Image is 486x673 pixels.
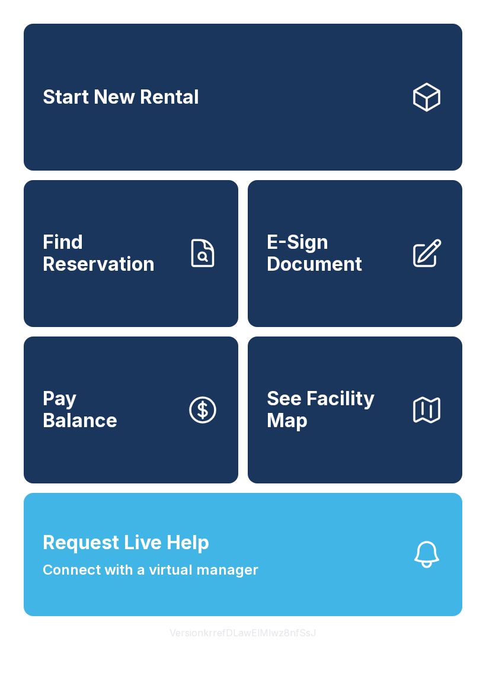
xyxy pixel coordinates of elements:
a: Find Reservation [24,180,238,327]
span: Start New Rental [43,86,199,108]
a: E-Sign Document [248,180,462,327]
button: Request Live HelpConnect with a virtual manager [24,493,462,616]
button: PayBalance [24,336,238,483]
button: VersionkrrefDLawElMlwz8nfSsJ [160,616,326,649]
a: Start New Rental [24,24,462,171]
span: See Facility Map [267,388,401,431]
span: Connect with a virtual manager [43,559,258,581]
span: Request Live Help [43,528,209,557]
button: See Facility Map [248,336,462,483]
span: E-Sign Document [267,232,401,275]
span: Find Reservation [43,232,177,275]
span: Pay Balance [43,388,117,431]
